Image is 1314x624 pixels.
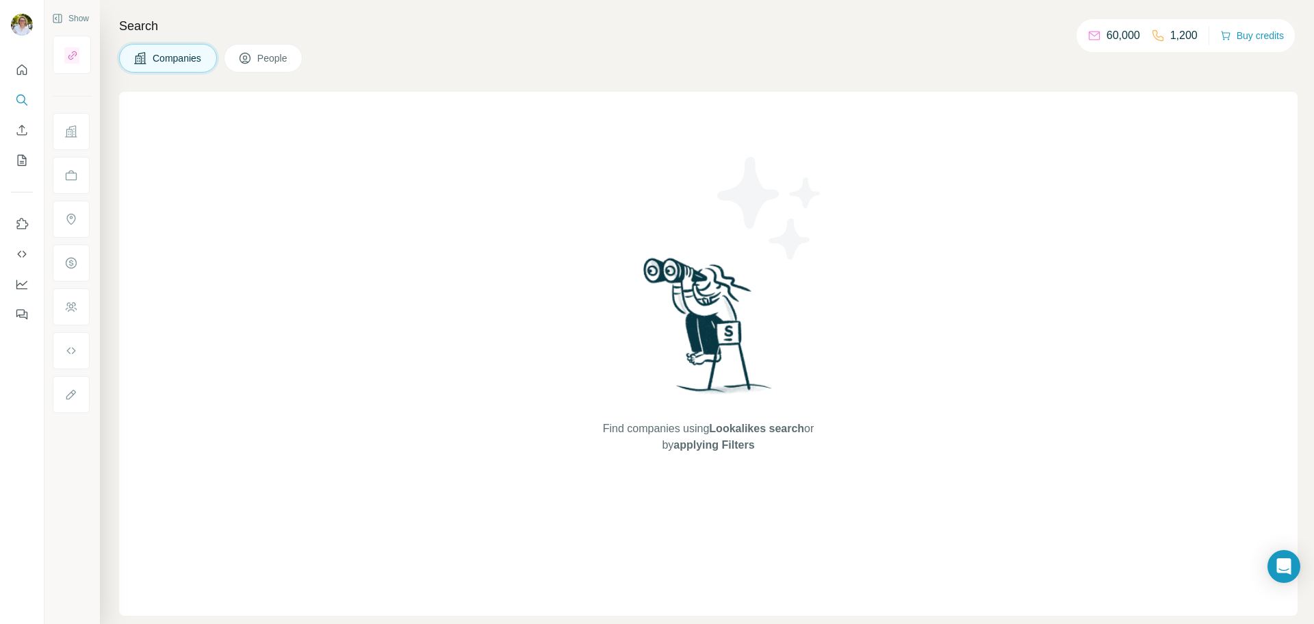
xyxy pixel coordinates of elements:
[257,51,289,65] span: People
[1267,550,1300,583] div: Open Intercom Messenger
[11,302,33,327] button: Feedback
[637,254,780,407] img: Surfe Illustration - Woman searching with binoculars
[11,58,33,82] button: Quick start
[11,212,33,236] button: Use Surfe on LinkedIn
[599,421,818,453] span: Find companies using or by
[119,16,1298,36] h4: Search
[708,147,832,270] img: Surfe Illustration - Stars
[1220,26,1284,45] button: Buy credits
[1107,27,1140,44] p: 60,000
[11,14,33,36] img: Avatar
[709,423,804,434] span: Lookalikes search
[11,118,33,142] button: Enrich CSV
[11,148,33,173] button: My lists
[153,51,203,65] span: Companies
[11,242,33,266] button: Use Surfe API
[42,8,99,29] button: Show
[11,272,33,297] button: Dashboard
[1170,27,1198,44] p: 1,200
[673,439,754,451] span: applying Filters
[11,88,33,112] button: Search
